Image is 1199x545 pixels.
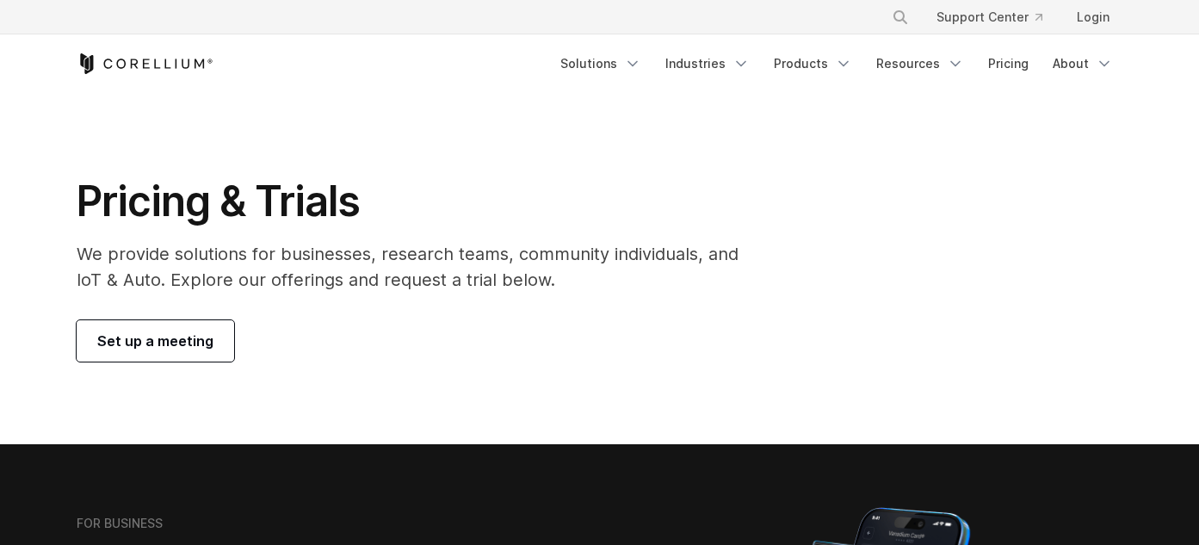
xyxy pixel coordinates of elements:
[655,48,760,79] a: Industries
[77,176,763,227] h1: Pricing & Trials
[885,2,916,33] button: Search
[866,48,974,79] a: Resources
[97,331,213,351] span: Set up a meeting
[550,48,1123,79] div: Navigation Menu
[1042,48,1123,79] a: About
[1063,2,1123,33] a: Login
[77,320,234,362] a: Set up a meeting
[77,516,163,531] h6: FOR BUSINESS
[77,53,213,74] a: Corellium Home
[978,48,1039,79] a: Pricing
[923,2,1056,33] a: Support Center
[550,48,652,79] a: Solutions
[763,48,862,79] a: Products
[77,241,763,293] p: We provide solutions for businesses, research teams, community individuals, and IoT & Auto. Explo...
[871,2,1123,33] div: Navigation Menu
